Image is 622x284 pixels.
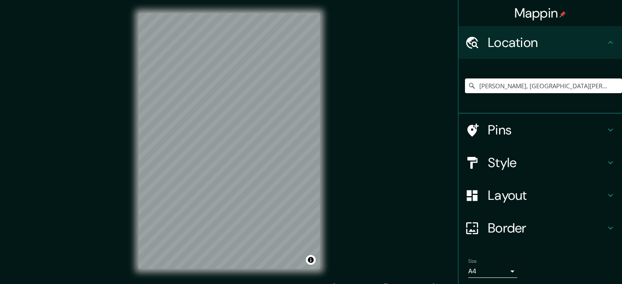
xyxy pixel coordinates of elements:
div: Layout [458,179,622,212]
h4: Border [488,220,606,236]
div: Border [458,212,622,244]
div: A4 [468,265,517,278]
img: pin-icon.png [559,11,566,18]
input: Pick your city or area [465,78,622,93]
h4: Pins [488,122,606,138]
div: Pins [458,114,622,146]
div: Location [458,26,622,59]
canvas: Map [139,13,320,269]
h4: Location [488,34,606,51]
h4: Mappin [514,5,566,21]
label: Size [468,258,477,265]
button: Toggle attribution [306,255,316,265]
h4: Layout [488,187,606,203]
div: Style [458,146,622,179]
h4: Style [488,154,606,171]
